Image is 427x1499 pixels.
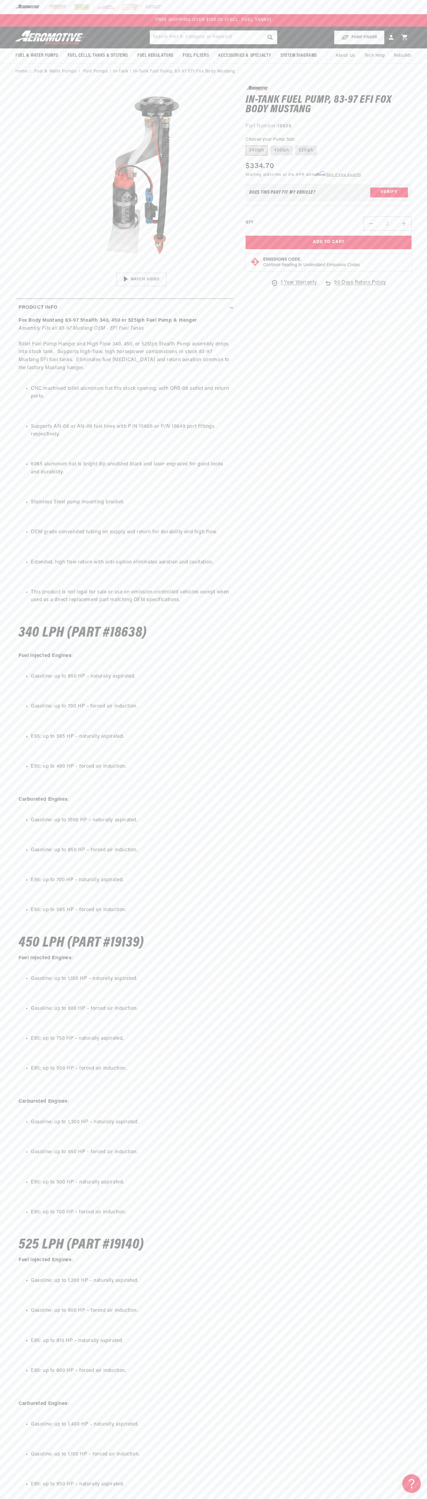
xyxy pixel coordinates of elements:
button: Emissions CodeContinue Reading to Understand Emissions Codes [263,257,360,268]
legend: Choose your Pump Size: [246,136,296,143]
li: Extended, high flow return with anti-siphon eliminates aeration and cavitation. [31,559,230,567]
li: Gasoline: up to 1,100 HP – forced air induction. [31,1451,230,1459]
summary: Product Info [15,299,233,317]
li: E85: up to 700 HP – forced air induction. [31,1208,230,1216]
summary: System Diagrams [276,48,321,63]
span: Rebuilds [394,52,412,59]
h1: In-Tank Fuel Pump, 83-97 EFI Fox Body Mustang [246,95,412,115]
li: This product is not legal for sale or use on emission-controlled vehicles except when used as a d... [31,588,230,604]
h2: Product Info [19,304,57,312]
a: Fuel & Water Pumps [34,68,77,75]
input: Search by Part Number, Category or Keyword [150,31,277,44]
span: About Us [336,53,355,58]
span: $334.70 [246,161,274,172]
button: PUMP FINDER [334,31,384,44]
li: E85: up to 595 HP – naturally aspirated. [31,733,230,741]
a: Home [15,68,27,75]
span: Tech Help [364,52,385,59]
summary: Accessories & Specialty [213,48,276,63]
p: : [19,644,230,668]
li: Supports AN-06 or AN-08 fuel lines with P/N 15606 or P/N 15649 port fittings respectively. [31,423,230,439]
p: : [19,1384,230,1415]
summary: Rebuilds [389,48,417,63]
li: OEM grade convoluted tubing on supply and return for durability and high flow. [31,528,230,536]
p: Billet Fuel Pump Hanger and High Flow 340, 450, or 525lph Stealth Pump assembly drops into stock ... [19,317,230,380]
summary: Fuel Regulators [133,48,178,63]
summary: Fuel & Water Pumps [11,48,63,63]
li: Gasoline: up to 1,400 HP – naturally aspirated. [31,1421,230,1429]
media-gallery: Gallery Viewer [15,86,233,286]
li: E85: up to 600 HP – forced air induction. [31,1367,230,1375]
strong: Fuel Injected Engines [19,653,72,658]
strong: Emissions Code [263,257,301,262]
label: QTY [246,220,253,225]
strong: Carbureted Engines [19,797,68,802]
span: 90 Days Return Policy [334,279,386,293]
span: Fuel Cells, Tanks & Systems [68,52,128,59]
a: See if you qualify - Learn more about Affirm Financing (opens in modal) [326,173,361,177]
p: : [19,1256,230,1272]
summary: Fuel Cells, Tanks & Systems [63,48,133,63]
li: Gasoline: up to 850 HP – forced air induction. [31,846,230,854]
p: Continue Reading to Understand Emissions Codes [263,262,360,268]
p: : [19,1082,230,1113]
div: Does This part fit My vehicle? [249,190,316,195]
button: Add to Cart [246,236,412,250]
label: 450lph [271,146,292,155]
span: Fuel Regulators [137,52,173,59]
p: Starting at /mo or 0% APR with . [246,172,361,178]
strong: Carbureted Engines [19,1401,68,1406]
li: Gasoline: up to 900 HP – forced air induction. [31,1307,230,1315]
li: Gasoline: up to 950 HP – forced air induction. [31,1148,230,1156]
button: search button [263,31,277,44]
span: Accessories & Specialty [218,52,271,59]
a: Fuel Pumps [83,68,108,75]
li: Gasoline: up to 850 HP – naturally aspirated. [31,673,230,681]
button: Verify [370,188,408,197]
span: System Diagrams [280,52,317,59]
span: Affirm [315,171,325,176]
a: 1 Year Warranty [271,279,317,287]
img: Emissions code [250,257,260,267]
strong: 18638 [277,124,291,129]
li: In-Tank [113,68,133,75]
li: E85: up to 550 HP – forced air induction. [31,1065,230,1073]
li: Gasoline: up to 1,200 HP – naturally aspirated. [31,1277,230,1285]
strong: Fox Body Mustang 83-97 Stealth 340, 450 or 525lph Fuel Pump & Hanger [19,318,197,323]
img: Aeromotive [13,30,90,45]
label: 525lph [295,146,317,155]
strong: Fuel Injected Engines [19,956,72,960]
li: E85: up to 810 HP – naturally aspirated. [31,1337,230,1345]
span: 1 Year Warranty [281,279,317,287]
label: 340lph [246,146,267,155]
summary: Fuel Filters [178,48,213,63]
h4: 340 LPH (Part #18638) [19,626,230,639]
p: : [19,954,230,970]
li: E85: up to 490 HP – forced air induction. [31,763,230,771]
li: Gasoline: up to 800 HP – forced air induction. [31,1005,230,1013]
a: About Us [331,48,360,63]
li: E85: up to 950 HP – naturally aspirated. [31,1480,230,1489]
li: CNC machined billet aluminum hat fits stock opening, with ORB-06 outlet and return ports. [31,385,230,401]
li: Stainless Steel pump mounting bracket. [31,498,230,506]
span: Fuel & Water Pumps [15,52,58,59]
li: 6065 aluminum hat is bright dip anodized black and laser engraved for good looks and durability. [31,460,230,476]
li: E85: up to 750 HP – naturally aspirated. [31,1035,230,1043]
nav: breadcrumbs [15,68,412,75]
li: In-Tank Fuel Pump, 83-97 EFI Fox Body Mustang [133,68,235,75]
li: Gasoline: up to 1,100 HP – naturally aspirated. [31,975,230,983]
summary: Tech Help [360,48,389,63]
h4: 450 LPH (Part #19139) [19,936,230,949]
span: Fuel Filters [183,52,209,59]
li: E85: up to 700 HP – naturally aspirated. [31,876,230,884]
li: Gasoline: up to 1,300 HP – naturally aspirated. [31,1118,230,1126]
li: Gasoline: up to 1000 HP – naturally aspirated. [31,816,230,824]
em: Assembly Fits all 83-97 Mustang OEM - EFI Fuel Tanks [19,326,143,331]
strong: Fuel Injected Engines [19,1257,72,1262]
span: FREE SHIPPING OVER $109.00 (EXCL. FUEL TANKS) [155,18,272,22]
h4: 525 LPH (Part #19140) [19,1238,230,1251]
li: Gasoline: up to 700 HP – forced air induction. [31,703,230,711]
div: Part Number: [246,122,412,130]
p: : [19,780,230,811]
strong: Carbureted Engines [19,1099,68,1104]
